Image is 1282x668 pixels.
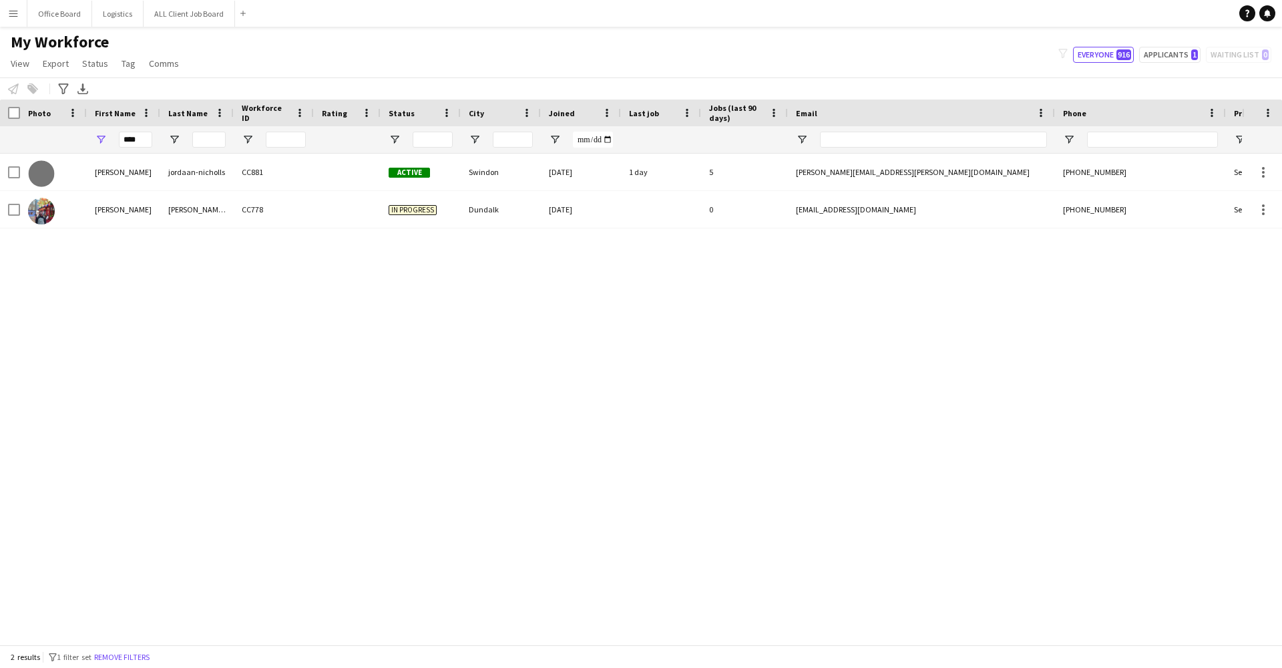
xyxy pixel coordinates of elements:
div: [EMAIL_ADDRESS][DOMAIN_NAME] [788,191,1055,228]
img: Leonardo Medeiros Petersen [28,198,55,224]
span: Export [43,57,69,69]
div: 0 [701,191,788,228]
span: 916 [1116,49,1131,60]
img: leon jordaan-nicholls [28,160,55,187]
a: Comms [144,55,184,72]
button: Applicants1 [1139,47,1201,63]
button: Open Filter Menu [549,134,561,146]
button: ALL Client Job Board [144,1,235,27]
input: Email Filter Input [820,132,1047,148]
div: [PERSON_NAME] [87,191,160,228]
span: Jobs (last 90 days) [709,103,764,123]
div: 1 day [621,154,701,190]
div: [PHONE_NUMBER] [1055,154,1226,190]
input: Phone Filter Input [1087,132,1218,148]
div: 5 [701,154,788,190]
button: Open Filter Menu [1063,134,1075,146]
span: Profile [1234,108,1261,118]
input: First Name Filter Input [119,132,152,148]
span: Status [82,57,108,69]
button: Office Board [27,1,92,27]
input: Joined Filter Input [573,132,613,148]
span: Tag [122,57,136,69]
span: Email [796,108,817,118]
div: Swindon [461,154,541,190]
span: In progress [389,205,437,215]
span: My Workforce [11,32,109,52]
div: Dundalk [461,191,541,228]
a: Export [37,55,74,72]
span: Rating [322,108,347,118]
span: Active [389,168,430,178]
input: Last Name Filter Input [192,132,226,148]
button: Open Filter Menu [469,134,481,146]
span: City [469,108,484,118]
button: Open Filter Menu [168,134,180,146]
a: Status [77,55,114,72]
span: Comms [149,57,179,69]
div: [DATE] [541,154,621,190]
span: Photo [28,108,51,118]
div: [PERSON_NAME][EMAIL_ADDRESS][PERSON_NAME][DOMAIN_NAME] [788,154,1055,190]
span: Workforce ID [242,103,290,123]
div: [PHONE_NUMBER] [1055,191,1226,228]
span: Joined [549,108,575,118]
button: Open Filter Menu [796,134,808,146]
input: City Filter Input [493,132,533,148]
span: Last Name [168,108,208,118]
a: View [5,55,35,72]
div: CC778 [234,191,314,228]
span: Status [389,108,415,118]
span: Phone [1063,108,1086,118]
div: jordaan-nicholls [160,154,234,190]
button: Open Filter Menu [1234,134,1246,146]
input: Workforce ID Filter Input [266,132,306,148]
div: [DATE] [541,191,621,228]
a: Tag [116,55,141,72]
button: Logistics [92,1,144,27]
span: Last job [629,108,659,118]
span: 1 filter set [57,652,91,662]
button: Remove filters [91,650,152,665]
button: Open Filter Menu [389,134,401,146]
button: Everyone916 [1073,47,1134,63]
app-action-btn: Advanced filters [55,81,71,97]
app-action-btn: Export XLSX [75,81,91,97]
button: Open Filter Menu [95,134,107,146]
div: [PERSON_NAME] [PERSON_NAME] [160,191,234,228]
button: Open Filter Menu [242,134,254,146]
input: Status Filter Input [413,132,453,148]
div: CC881 [234,154,314,190]
div: [PERSON_NAME] [87,154,160,190]
span: View [11,57,29,69]
span: 1 [1191,49,1198,60]
span: First Name [95,108,136,118]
